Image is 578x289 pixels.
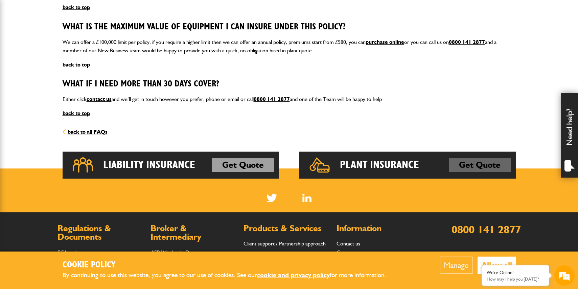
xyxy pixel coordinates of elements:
[151,224,237,241] h2: Broker & Intermediary
[302,194,311,202] img: Linked In
[452,223,521,236] a: 0800 141 2877
[337,240,360,247] a: Contact us
[111,3,127,20] div: Minimize live chat window
[11,37,28,47] img: d_20077148190_company_1631870298795_20077148190
[63,79,516,89] h3: What if I need more than 30 Days cover?
[487,270,544,275] div: We're Online!
[302,194,311,202] a: LinkedIn
[487,277,544,282] p: How may I help you today?
[561,93,578,178] div: Need help?
[337,224,423,233] h2: Information
[57,249,97,256] a: FCA authorisation
[92,208,123,217] em: Start Chat
[9,82,123,97] input: Enter your email address
[449,39,485,45] a: 0800 141 2877
[63,61,90,68] a: back to top
[9,102,123,117] input: Enter your phone number
[440,257,472,274] button: Manage
[87,96,112,102] a: contact us
[244,224,330,233] h2: Products & Services
[63,95,516,104] p: Either click and we’ll get in touch however you prefer, phone or email or call and one of the Tea...
[244,240,326,247] a: Client support / Partnership approach
[366,39,404,45] a: purchase online
[254,96,290,102] a: 0800 141 2877
[9,122,123,202] textarea: Type your message and hit 'Enter'
[212,158,274,172] a: Get Quote
[63,270,397,281] p: By continuing to use this website, you agree to our use of cookies. See our for more information.
[63,110,90,116] a: back to top
[267,194,277,202] img: Twitter
[63,260,397,270] h2: Cookie Policy
[151,249,203,256] a: JCB Wholesale Division
[63,129,108,135] a: back to all FAQs
[63,38,516,55] p: We can offer a £100,000 limit per policy, if you require a higher limit then we can offer an annu...
[340,158,419,172] h2: Plant Insurance
[57,224,144,241] h2: Regulations & Documents
[449,158,511,172] a: Get Quote
[257,271,330,279] a: cookie and privacy policy
[103,158,195,172] h2: Liability Insurance
[9,62,123,77] input: Enter your last name
[337,249,354,256] a: Careers
[63,4,90,10] a: back to top
[63,22,516,32] h3: What is the Maximum Value of equipment I can insure under this policy?
[35,38,114,47] div: Chat with us now
[478,257,516,274] button: Allow all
